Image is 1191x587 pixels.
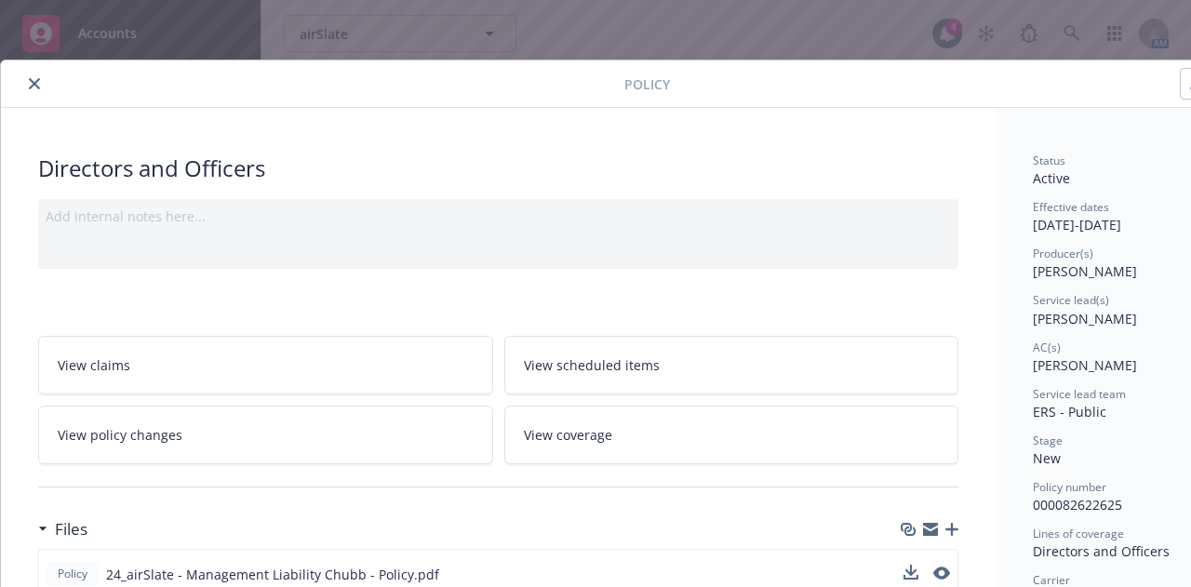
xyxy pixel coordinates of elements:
span: View policy changes [58,425,182,445]
div: Directors and Officers [38,153,958,184]
span: Service lead team [1033,386,1126,402]
a: View scheduled items [504,336,959,394]
button: download file [903,565,918,580]
h3: Files [55,517,87,541]
button: download file [903,565,918,584]
span: View scheduled items [524,355,660,375]
span: Policy [54,566,91,582]
span: View claims [58,355,130,375]
span: AC(s) [1033,340,1061,355]
a: View claims [38,336,493,394]
span: ERS - Public [1033,403,1106,420]
div: Files [38,517,87,541]
span: Active [1033,169,1070,187]
span: Policy [624,74,670,94]
span: Service lead(s) [1033,292,1109,308]
span: Effective dates [1033,199,1109,215]
span: Producer(s) [1033,246,1093,261]
button: preview file [933,565,950,584]
span: 24_airSlate - Management Liability Chubb - Policy.pdf [106,565,439,584]
span: Stage [1033,433,1063,448]
span: Lines of coverage [1033,526,1124,541]
span: [PERSON_NAME] [1033,356,1137,374]
span: [PERSON_NAME] [1033,310,1137,327]
a: View policy changes [38,406,493,464]
button: preview file [933,567,950,580]
span: [PERSON_NAME] [1033,262,1137,280]
a: View coverage [504,406,959,464]
span: 000082622625 [1033,496,1122,514]
span: New [1033,449,1061,467]
span: View coverage [524,425,612,445]
div: Add internal notes here... [46,207,951,226]
button: close [23,73,46,95]
span: Policy number [1033,479,1106,495]
span: Status [1033,153,1065,168]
